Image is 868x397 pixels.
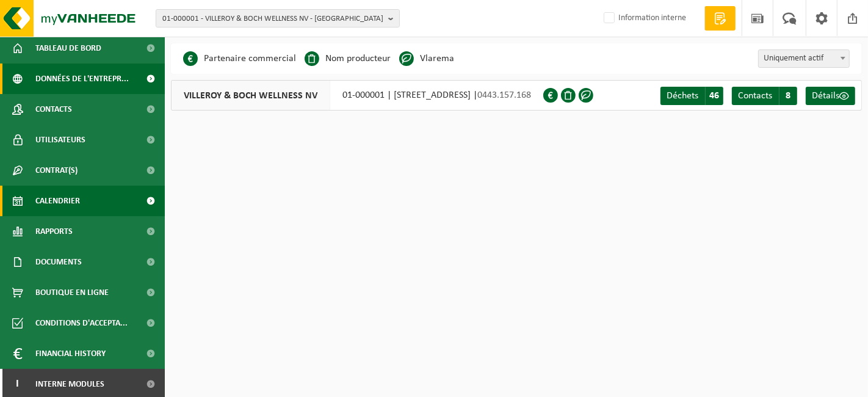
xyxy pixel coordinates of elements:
[812,91,839,101] span: Détails
[35,338,106,369] span: Financial History
[660,87,723,105] a: Déchets 46
[35,277,109,308] span: Boutique en ligne
[705,87,723,105] span: 46
[732,87,797,105] a: Contacts 8
[399,49,454,68] li: Vlarema
[35,308,128,338] span: Conditions d'accepta...
[601,9,686,27] label: Information interne
[759,50,849,67] span: Uniquement actif
[35,216,73,247] span: Rapports
[35,247,82,277] span: Documents
[35,94,72,125] span: Contacts
[35,33,101,64] span: Tableau de bord
[35,64,129,94] span: Données de l'entrepr...
[738,91,772,101] span: Contacts
[35,155,78,186] span: Contrat(s)
[172,81,330,110] span: VILLEROY & BOCH WELLNESS NV
[35,125,85,155] span: Utilisateurs
[758,49,850,68] span: Uniquement actif
[779,87,797,105] span: 8
[171,80,543,111] div: 01-000001 | [STREET_ADDRESS] |
[477,90,531,100] span: 0443.157.168
[183,49,296,68] li: Partenaire commercial
[156,9,400,27] button: 01-000001 - VILLEROY & BOCH WELLNESS NV - [GEOGRAPHIC_DATA]
[162,10,383,28] span: 01-000001 - VILLEROY & BOCH WELLNESS NV - [GEOGRAPHIC_DATA]
[806,87,855,105] a: Détails
[305,49,391,68] li: Nom producteur
[667,91,698,101] span: Déchets
[35,186,80,216] span: Calendrier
